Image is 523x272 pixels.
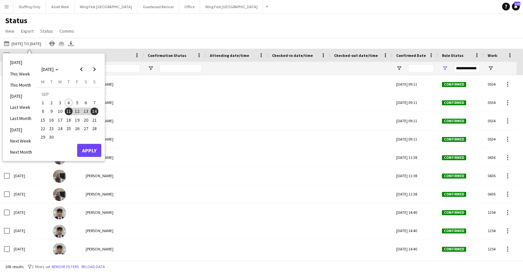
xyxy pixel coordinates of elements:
[65,125,73,132] span: 25
[39,107,47,115] button: 08-09-2025
[56,108,64,115] span: 10
[5,28,14,34] span: View
[512,3,520,10] a: 126
[90,107,99,115] button: 14-09-2025
[179,0,200,13] button: Office
[58,79,62,85] span: W
[6,146,36,158] li: Next Month
[39,108,47,115] span: 8
[6,113,36,124] li: Last Month
[10,222,49,240] div: [DATE]
[56,98,64,107] button: 03-09-2025
[56,125,64,132] span: 24
[73,116,81,124] button: 19-09-2025
[91,108,98,115] span: 14
[76,79,78,85] span: F
[81,107,90,115] button: 13-09-2025
[47,107,56,115] button: 09-09-2025
[10,240,49,258] div: [DATE]
[82,116,90,124] span: 20
[14,53,23,58] span: Date
[75,0,138,13] button: Wing Fest [GEOGRAPHIC_DATA]
[86,246,113,251] span: [PERSON_NAME]
[93,79,96,85] span: S
[86,173,113,178] span: [PERSON_NAME]
[75,63,88,76] button: Previous month
[442,100,466,105] span: Confirmed
[148,65,154,71] button: Open Filter Menu
[50,79,53,85] span: T
[39,90,99,98] td: SEP
[53,206,66,219] img: Ben Byrne
[73,124,81,133] button: 26-09-2025
[200,0,263,13] button: Wing Fest [GEOGRAPHIC_DATA]
[48,99,56,107] span: 2
[58,40,65,47] app-action-btn: Crew files as ZIP
[6,79,36,91] li: This Month
[6,57,36,68] li: [DATE]
[47,124,56,133] button: 23-09-2025
[56,116,64,124] button: 17-09-2025
[160,64,202,72] input: Confirmation Status Filter Input
[85,79,87,85] span: S
[6,91,36,102] li: [DATE]
[81,124,90,133] button: 27-09-2025
[56,99,64,107] span: 3
[21,28,34,34] span: Export
[57,27,77,35] a: Comms
[148,53,186,58] span: Confirmation Status
[442,174,466,178] span: Confirmed
[39,116,47,124] button: 15-09-2025
[81,116,90,124] button: 20-09-2025
[48,133,56,141] span: 30
[442,210,466,215] span: Confirmed
[13,0,46,13] button: Staffing Only
[442,229,466,233] span: Confirmed
[59,28,74,34] span: Comms
[46,0,75,13] button: Asset Work
[56,124,64,133] button: 24-09-2025
[392,240,438,258] div: [DATE] 14:40
[73,98,81,107] button: 05-09-2025
[47,133,56,141] button: 30-09-2025
[514,2,520,6] span: 126
[65,99,73,107] span: 4
[41,79,44,85] span: M
[73,125,81,132] span: 26
[392,222,438,240] div: [DATE] 14:40
[90,124,99,133] button: 28-09-2025
[64,116,73,124] button: 18-09-2025
[39,125,47,132] span: 22
[3,40,42,47] button: [DATE] to [DATE]
[210,53,249,58] span: Attending date/time
[39,116,47,124] span: 15
[64,107,73,115] button: 11-09-2025
[488,65,494,71] button: Open Filter Menu
[6,124,36,135] li: [DATE]
[86,53,96,58] span: Name
[80,263,106,270] button: Reload data
[10,167,49,185] div: [DATE]
[6,135,36,146] li: Next Week
[53,170,66,183] img: Arabella King
[39,124,47,133] button: 22-09-2025
[53,225,66,238] img: Ben Byrne
[39,99,47,107] span: 1
[48,40,56,47] app-action-btn: Print
[32,264,50,269] span: 2 filters set
[392,93,438,111] div: [DATE] 09:11
[77,144,101,157] button: Apply
[6,102,36,113] li: Last Week
[392,203,438,221] div: [DATE] 14:40
[408,64,434,72] input: Confirmed Date Filter Input
[272,53,313,58] span: Checked-in date/time
[47,98,56,107] button: 02-09-2025
[6,68,36,79] li: This Week
[86,228,113,233] span: [PERSON_NAME]
[82,99,90,107] span: 6
[38,27,56,35] a: Status
[86,192,113,196] span: [PERSON_NAME]
[67,40,75,47] app-action-btn: Export XLSX
[97,64,140,72] input: Name Filter Input
[81,98,90,107] button: 06-09-2025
